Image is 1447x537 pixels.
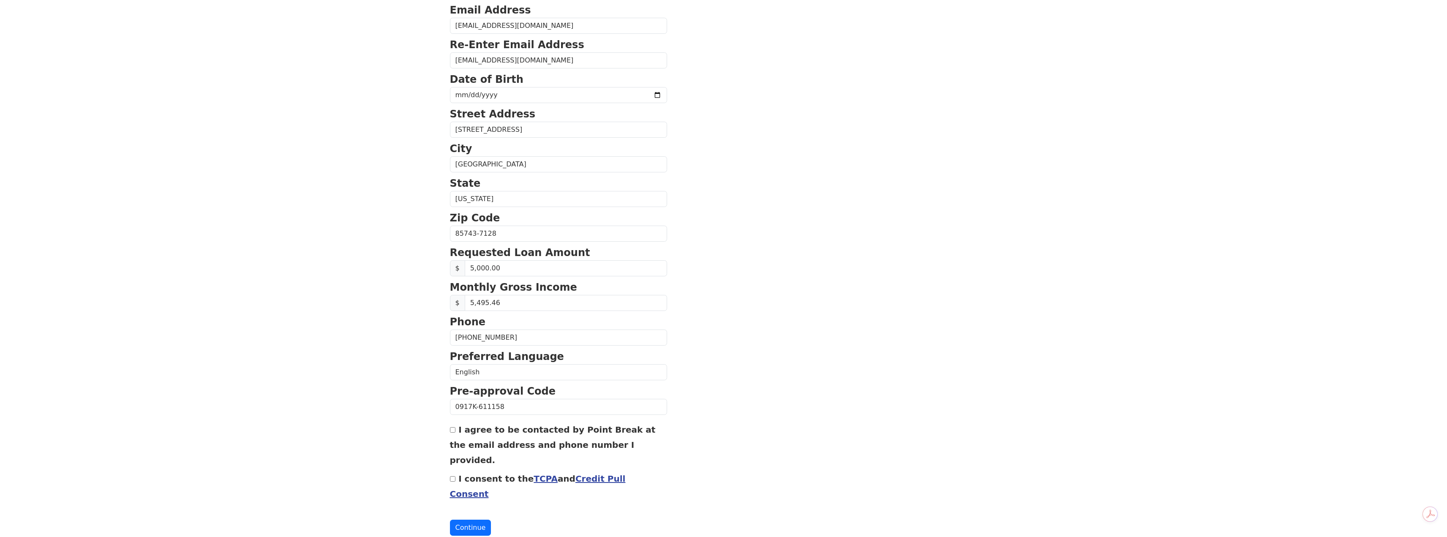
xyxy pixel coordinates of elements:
[465,260,667,276] input: Requested Loan Amount
[450,108,536,120] strong: Street Address
[450,520,491,536] button: Continue
[450,122,667,138] input: Street Address
[450,425,656,465] label: I agree to be contacted by Point Break at the email address and phone number I provided.
[450,474,626,499] label: I consent to the and
[450,74,523,85] strong: Date of Birth
[450,280,667,295] p: Monthly Gross Income
[450,212,500,224] strong: Zip Code
[450,177,481,189] strong: State
[450,330,667,346] input: Phone
[450,316,486,328] strong: Phone
[534,474,558,484] a: TCPA
[450,385,556,397] strong: Pre-approval Code
[465,295,667,311] input: Monthly Gross Income
[450,39,584,51] strong: Re-Enter Email Address
[450,52,667,68] input: Re-Enter Email Address
[450,226,667,242] input: Zip Code
[450,156,667,172] input: City
[450,143,472,155] strong: City
[450,18,667,34] input: Email Address
[450,351,564,363] strong: Preferred Language
[450,247,590,259] strong: Requested Loan Amount
[450,4,531,16] strong: Email Address
[450,295,465,311] span: $
[450,260,465,276] span: $
[450,399,667,415] input: Pre-approval Code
